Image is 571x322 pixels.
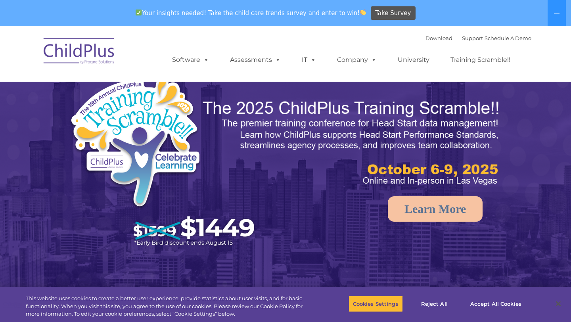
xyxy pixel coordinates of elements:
div: This website uses cookies to create a better user experience, provide statistics about user visit... [26,295,314,318]
a: Schedule A Demo [485,35,531,41]
a: Company [329,52,385,68]
a: Training Scramble!! [443,52,518,68]
a: Take Survey [371,6,416,20]
a: Software [164,52,217,68]
img: ✅ [136,10,142,15]
button: Reject All [410,295,459,312]
img: ChildPlus by Procare Solutions [40,33,119,72]
span: Phone number [110,85,144,91]
span: Take Survey [375,6,411,20]
button: Accept All Cookies [466,295,526,312]
font: | [425,35,531,41]
button: Close [550,295,567,312]
span: Your insights needed! Take the child care trends survey and enter to win! [132,5,370,21]
a: IT [294,52,324,68]
a: Support [462,35,483,41]
span: Last name [110,52,134,58]
img: 👏 [360,10,366,15]
a: University [390,52,437,68]
button: Cookies Settings [349,295,403,312]
a: Assessments [222,52,289,68]
a: Learn More [388,196,483,222]
a: Download [425,35,452,41]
